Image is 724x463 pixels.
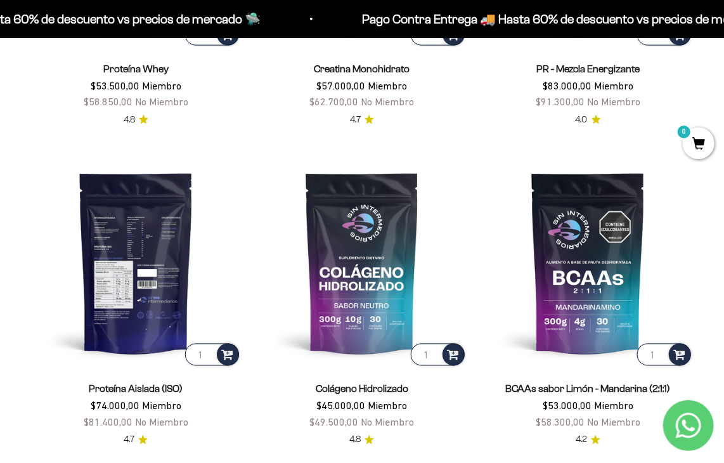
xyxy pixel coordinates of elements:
mark: 0 [676,124,692,140]
a: PR - Mezcla Energizante [536,63,640,74]
span: $74.000,00 [91,400,139,412]
span: No Miembro [135,417,188,428]
span: No Miembro [135,96,188,107]
span: $83.000,00 [543,80,591,91]
span: $62.700,00 [309,96,358,107]
a: 0 [683,138,714,152]
span: $81.400,00 [84,417,133,428]
span: Miembro [594,80,633,91]
span: 4.7 [124,433,134,447]
span: $53.000,00 [543,400,591,412]
span: $58.850,00 [84,96,133,107]
span: $91.300,00 [536,96,585,107]
span: $53.500,00 [91,80,139,91]
a: 4.84.8 de 5.0 estrellas [349,433,374,447]
span: $58.300,00 [536,417,585,428]
a: BCAAs sabor Limón - Mandarina (2:1:1) [506,384,671,395]
span: $45.000,00 [316,400,365,412]
span: Miembro [368,400,407,412]
span: $49.500,00 [309,417,358,428]
span: $57.000,00 [316,80,365,91]
a: 4.04.0 de 5.0 estrellas [576,113,601,127]
span: No Miembro [587,417,640,428]
a: Colágeno Hidrolizado [316,384,408,395]
span: No Miembro [361,96,414,107]
span: Miembro [368,80,407,91]
span: 4.0 [576,113,588,127]
span: 4.7 [350,113,361,127]
span: 4.8 [124,113,135,127]
a: 4.24.2 de 5.0 estrellas [576,433,600,447]
span: Miembro [142,80,181,91]
a: Creatina Monohidrato [314,63,410,74]
span: Miembro [594,400,633,412]
span: No Miembro [587,96,640,107]
span: 4.8 [349,433,361,447]
span: No Miembro [361,417,414,428]
span: 4.2 [576,433,587,447]
a: 4.74.7 de 5.0 estrellas [124,433,148,447]
a: Proteína Whey [103,63,169,74]
span: Miembro [142,400,181,412]
a: Proteína Aislada (ISO) [89,384,183,395]
a: 4.74.7 de 5.0 estrellas [350,113,374,127]
img: Proteína Aislada (ISO) [30,157,242,368]
a: 4.84.8 de 5.0 estrellas [124,113,148,127]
